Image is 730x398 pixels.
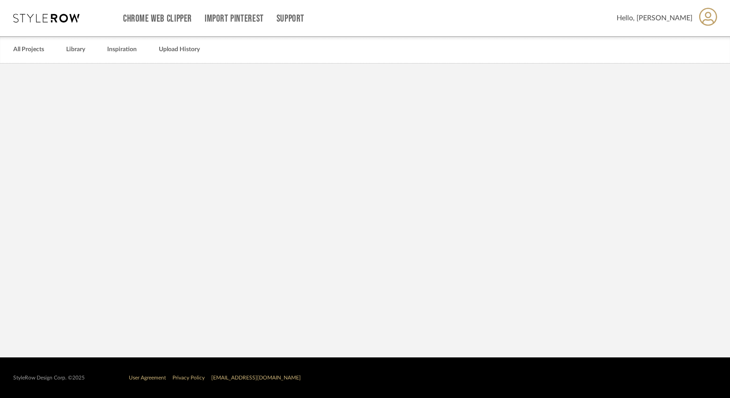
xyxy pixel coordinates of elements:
a: Upload History [159,44,200,56]
a: [EMAIL_ADDRESS][DOMAIN_NAME] [211,375,301,380]
a: All Projects [13,44,44,56]
a: Privacy Policy [172,375,205,380]
div: StyleRow Design Corp. ©2025 [13,375,85,381]
a: Import Pinterest [205,15,264,23]
a: Library [66,44,85,56]
a: Inspiration [107,44,137,56]
span: Hello, [PERSON_NAME] [617,13,693,23]
a: User Agreement [129,375,166,380]
a: Support [277,15,304,23]
a: Chrome Web Clipper [123,15,192,23]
